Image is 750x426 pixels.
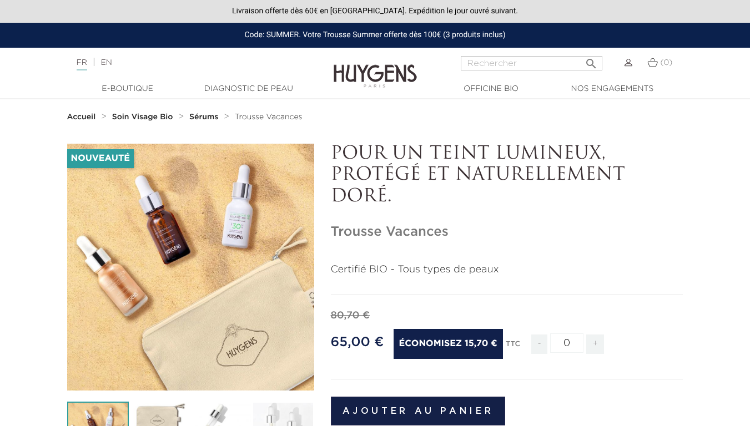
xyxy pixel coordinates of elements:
div: | [71,56,304,69]
p: POUR UN TEINT LUMINEUX, PROTÉGÉ ET NATURELLEMENT DORÉ. [331,144,683,207]
strong: Soin Visage Bio [112,113,173,121]
button: Ajouter au panier [331,397,506,425]
div: TTC [506,332,520,362]
input: Quantité [550,333,583,353]
img: Huygens [334,47,417,89]
h1: Trousse Vacances [331,224,683,240]
a: Trousse Vacances [235,113,303,121]
strong: Accueil [67,113,96,121]
span: 80,70 € [331,311,370,321]
a: EN [100,59,112,67]
p: Certifié BIO - Tous types de peaux [331,262,683,277]
li: Nouveauté [67,149,134,168]
a: Nos engagements [557,83,668,95]
span: Trousse Vacances [235,113,303,121]
a: Soin Visage Bio [112,113,176,121]
a: E-Boutique [72,83,183,95]
i:  [585,54,598,67]
span: Économisez 15,70 € [394,329,503,359]
span: - [531,334,547,354]
span: (0) [660,59,672,67]
a: Officine Bio [436,83,547,95]
span: 65,00 € [331,336,384,349]
input: Rechercher [461,56,602,70]
strong: Sérums [189,113,218,121]
a: Diagnostic de peau [193,83,304,95]
a: Sérums [189,113,221,121]
button:  [581,53,601,68]
a: FR [77,59,87,70]
a: Accueil [67,113,98,121]
span: + [586,334,604,354]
